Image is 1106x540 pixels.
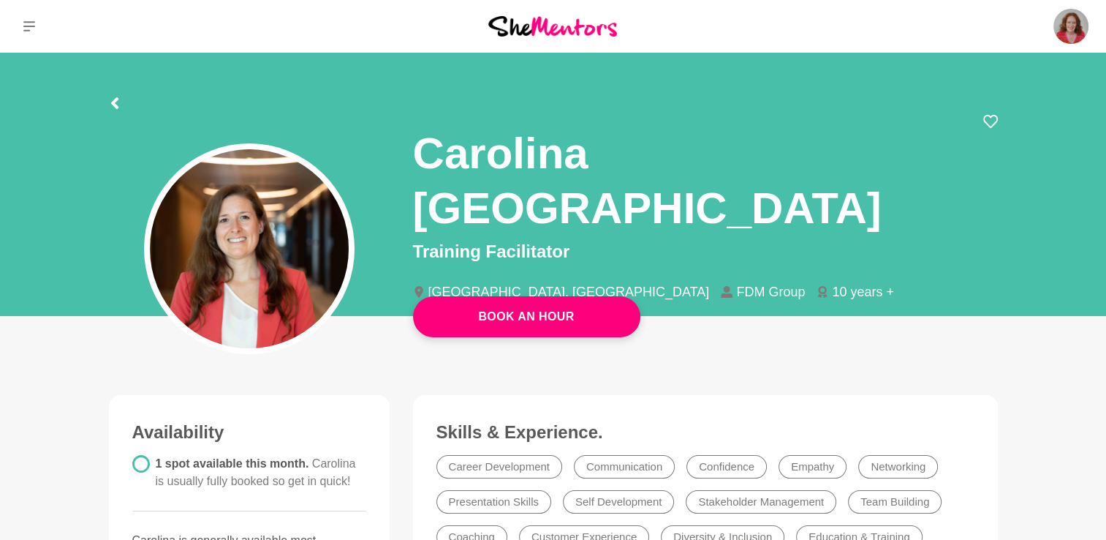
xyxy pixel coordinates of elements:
[817,285,906,299] li: 10 years +
[1053,9,1088,44] img: Carmel Murphy
[156,457,356,487] span: 1 spot available this month.
[413,285,721,299] li: [GEOGRAPHIC_DATA], [GEOGRAPHIC_DATA]
[413,296,640,337] a: Book An Hour
[721,285,817,299] li: FDM Group
[436,421,974,443] h3: Skills & Experience.
[413,239,998,265] p: Training Facilitator
[413,126,983,236] h1: Carolina [GEOGRAPHIC_DATA]
[488,16,617,36] img: She Mentors Logo
[132,421,366,443] h3: Availability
